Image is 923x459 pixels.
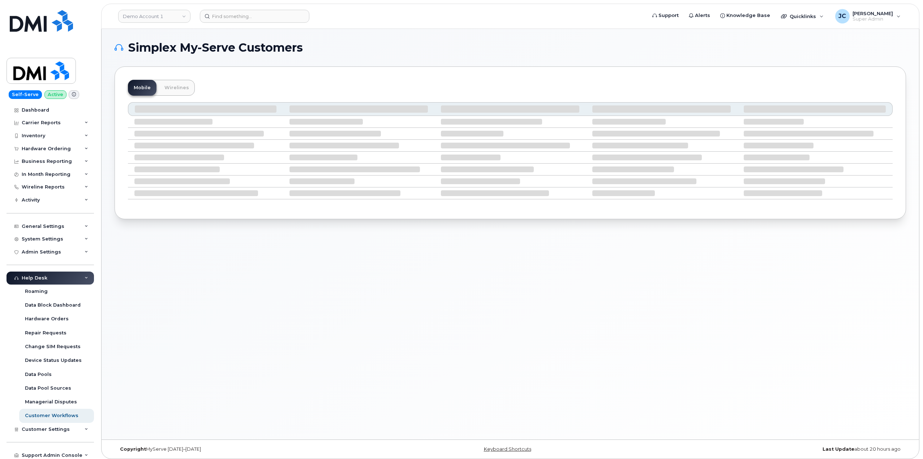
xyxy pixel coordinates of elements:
[484,446,531,452] a: Keyboard Shortcuts
[823,446,854,452] strong: Last Update
[128,80,156,96] a: Mobile
[115,446,378,452] div: MyServe [DATE]–[DATE]
[120,446,146,452] strong: Copyright
[642,446,906,452] div: about 20 hours ago
[128,42,303,53] span: Simplex My-Serve Customers
[159,80,195,96] a: Wirelines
